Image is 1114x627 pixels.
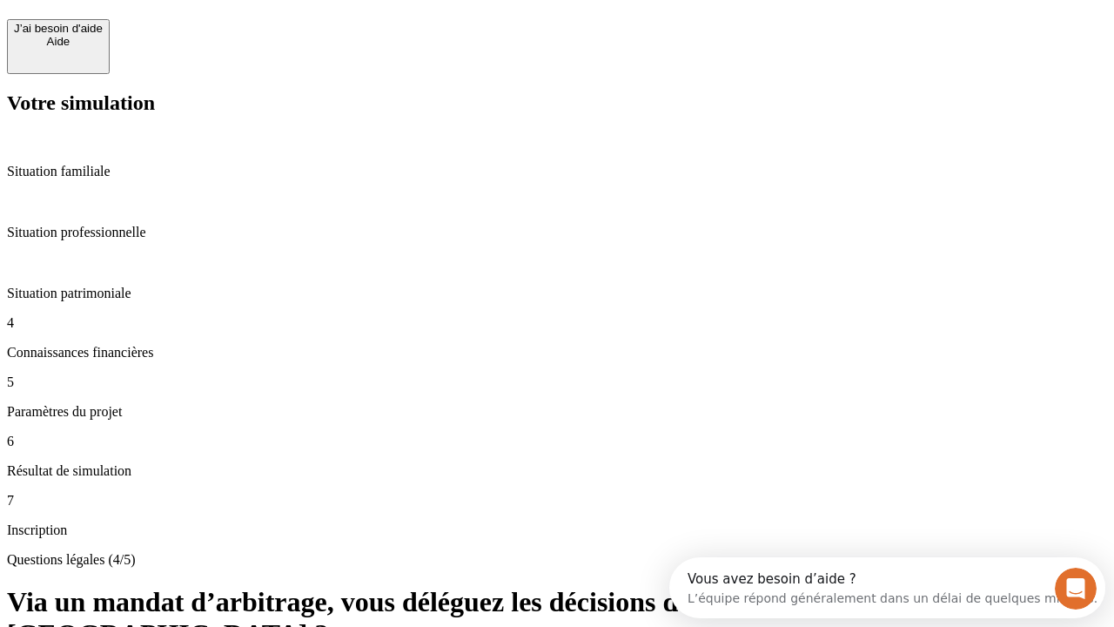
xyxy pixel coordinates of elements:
h2: Votre simulation [7,91,1107,115]
div: Ouvrir le Messenger Intercom [7,7,480,55]
p: Situation professionnelle [7,225,1107,240]
div: J’ai besoin d'aide [14,22,103,35]
p: Questions légales (4/5) [7,552,1107,568]
p: Situation patrimoniale [7,286,1107,301]
iframe: Intercom live chat discovery launcher [669,557,1105,618]
p: 6 [7,434,1107,449]
p: 5 [7,374,1107,390]
p: Résultat de simulation [7,463,1107,479]
p: Connaissances financières [7,345,1107,361]
div: L’équipe répond généralement dans un délai de quelques minutes. [18,29,428,47]
button: J’ai besoin d'aideAide [7,19,110,74]
iframe: Intercom live chat [1055,568,1097,610]
div: Vous avez besoin d’aide ? [18,15,428,29]
div: Aide [14,35,103,48]
p: Inscription [7,522,1107,538]
p: Paramètres du projet [7,404,1107,420]
p: 4 [7,315,1107,331]
p: 7 [7,493,1107,509]
p: Situation familiale [7,164,1107,179]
